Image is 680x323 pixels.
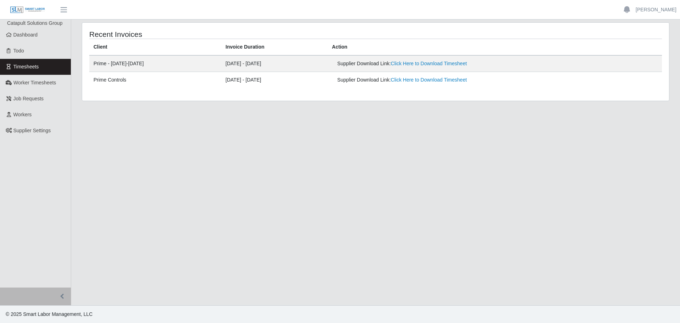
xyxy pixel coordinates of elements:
span: © 2025 Smart Labor Management, LLC [6,311,92,317]
a: [PERSON_NAME] [636,6,676,13]
div: Supplier Download Link: [337,76,544,84]
span: Dashboard [13,32,38,38]
td: [DATE] - [DATE] [221,55,328,72]
td: Prime Controls [89,72,221,88]
span: Todo [13,48,24,54]
span: Workers [13,112,32,117]
h4: Recent Invoices [89,30,322,39]
span: Supplier Settings [13,128,51,133]
th: Client [89,39,221,56]
span: Timesheets [13,64,39,69]
div: Supplier Download Link: [337,60,544,67]
span: Job Requests [13,96,44,101]
img: SLM Logo [10,6,45,14]
span: Worker Timesheets [13,80,56,85]
td: [DATE] - [DATE] [221,72,328,88]
td: Prime - [DATE]-[DATE] [89,55,221,72]
a: Click Here to Download Timesheet [391,61,467,66]
th: Invoice Duration [221,39,328,56]
span: Catapult Solutions Group [7,20,62,26]
th: Action [328,39,662,56]
a: Click Here to Download Timesheet [391,77,467,83]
